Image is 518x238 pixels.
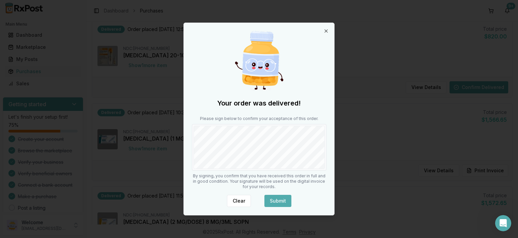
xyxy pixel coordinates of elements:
[495,215,511,231] iframe: Intercom live chat
[227,28,291,93] img: Happy Pill Bottle
[192,173,326,189] p: By signing, you confirm that you have received this order in full and in good condition. Your sig...
[227,195,251,207] button: Clear
[264,195,291,207] button: Submit
[192,98,326,108] h2: Your order was delivered!
[192,116,326,121] p: Please sign below to confirm your acceptance of this order.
